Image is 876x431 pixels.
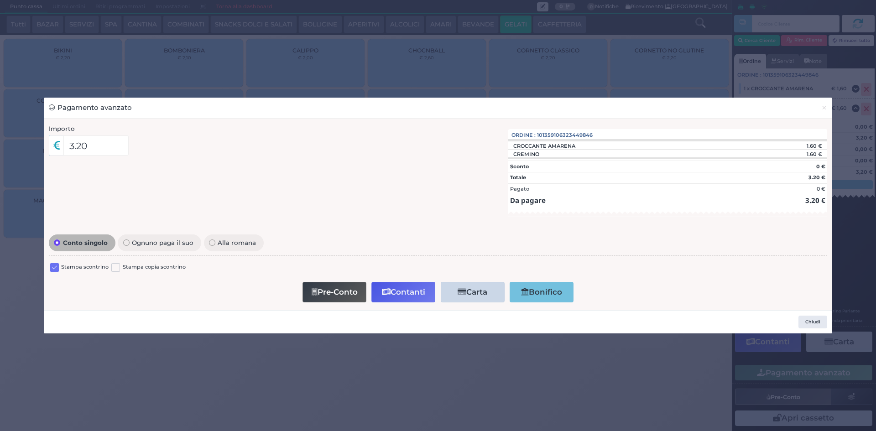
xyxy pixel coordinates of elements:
[123,263,186,272] label: Stampa copia scontrino
[510,163,529,170] strong: Sconto
[49,103,132,113] h3: Pagamento avanzato
[63,135,129,156] input: Es. 30.99
[805,196,825,205] strong: 3.20 €
[130,239,196,246] span: Ognuno paga il suo
[747,143,827,149] div: 1.60 €
[61,263,109,272] label: Stampa scontrino
[302,282,366,302] button: Pre-Conto
[441,282,505,302] button: Carta
[508,151,544,157] div: CREMINO
[747,151,827,157] div: 1.60 €
[371,282,435,302] button: Contanti
[816,163,825,170] strong: 0 €
[510,185,529,193] div: Pagato
[511,131,536,139] span: Ordine :
[49,124,75,133] label: Importo
[821,103,827,113] span: ×
[816,98,832,118] button: Chiudi
[60,239,110,246] span: Conto singolo
[508,143,580,149] div: CROCCANTE AMARENA
[798,316,827,328] button: Chiudi
[215,239,259,246] span: Alla romana
[817,185,825,193] div: 0 €
[510,196,546,205] strong: Da pagare
[510,282,574,302] button: Bonifico
[537,131,593,139] span: 101359106323449846
[510,174,526,181] strong: Totale
[808,174,825,181] strong: 3.20 €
